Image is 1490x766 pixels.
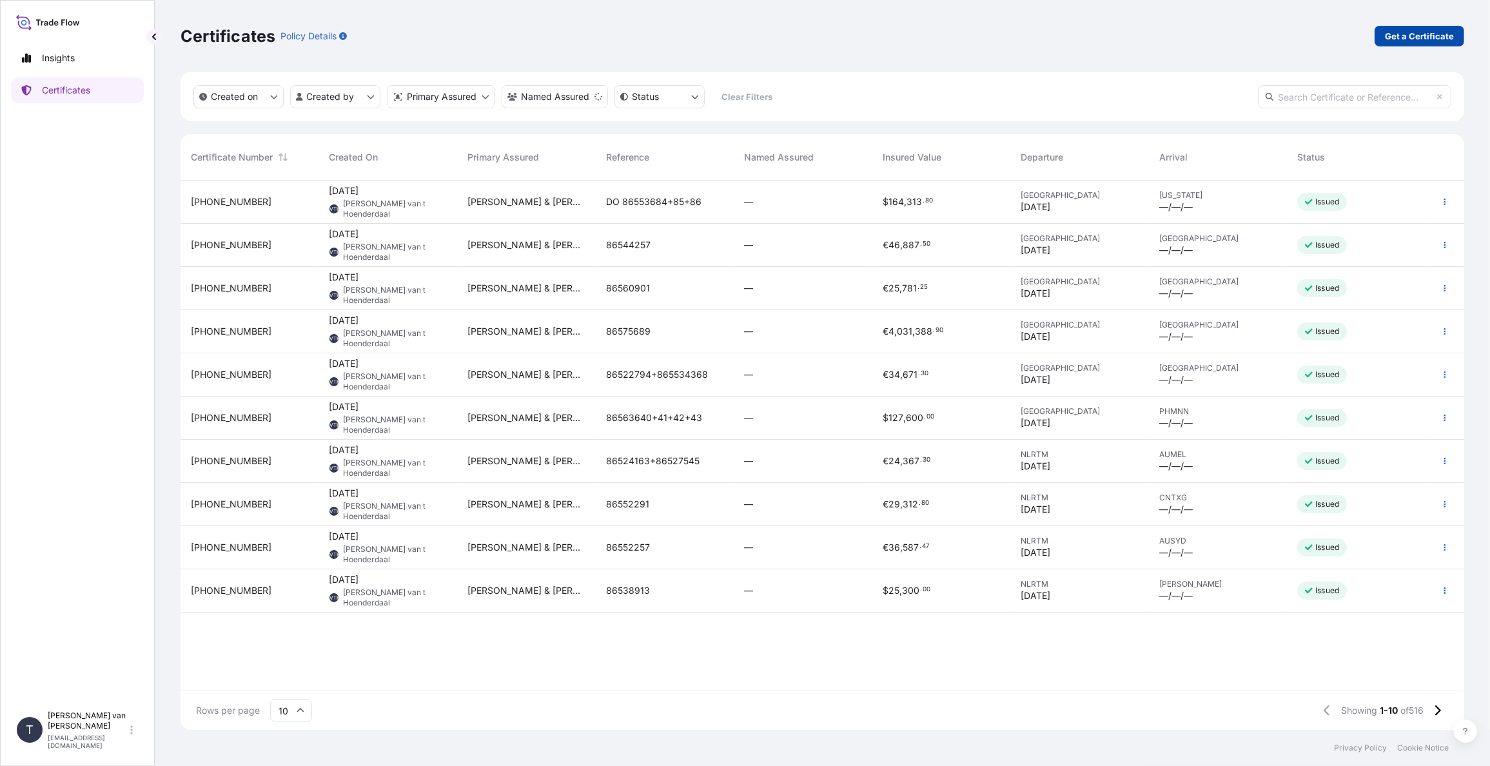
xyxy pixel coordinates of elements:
span: DO 86553684+85+86 [606,195,701,208]
span: [GEOGRAPHIC_DATA] [1159,363,1277,373]
span: , [903,413,906,422]
span: Primary Assured [467,151,539,164]
span: Insured Value [883,151,941,164]
span: [PERSON_NAME] & [PERSON_NAME] Netherlands B.V. [467,325,585,338]
span: [PERSON_NAME] van t Hoenderdaal [344,587,447,608]
span: AUMEL [1159,449,1277,460]
span: [PERSON_NAME] & [PERSON_NAME] Netherlands B.V. [467,239,585,251]
p: Clear Filters [722,90,773,103]
p: Get a Certificate [1385,30,1454,43]
span: TVTH [327,548,341,561]
span: — [744,584,753,597]
span: [PERSON_NAME] van t Hoenderdaal [344,328,447,349]
span: —/—/— [1159,460,1193,473]
span: [PERSON_NAME] & [PERSON_NAME] Netherlands B.V. [467,541,585,554]
span: [PERSON_NAME] van t Hoenderdaal [344,371,447,392]
span: 781 [902,284,917,293]
p: [EMAIL_ADDRESS][DOMAIN_NAME] [48,734,128,749]
button: Clear Filters [711,86,783,107]
span: [PHONE_NUMBER] [191,325,271,338]
span: — [744,325,753,338]
span: [DATE] [329,530,359,543]
span: [PERSON_NAME] & [PERSON_NAME] Netherlands B.V. [467,282,585,295]
span: € [883,543,888,552]
span: [PHONE_NUMBER] [191,239,271,251]
span: . [917,285,919,290]
span: [GEOGRAPHIC_DATA] [1021,233,1139,244]
span: 887 [903,241,919,250]
span: —/—/— [1159,201,1193,213]
span: 86538913 [606,584,650,597]
span: [PHONE_NUMBER] [191,541,271,554]
span: . [920,458,922,462]
span: [PERSON_NAME] [1159,579,1277,589]
span: [GEOGRAPHIC_DATA] [1021,363,1139,373]
span: AUSYD [1159,536,1277,546]
span: [PERSON_NAME] & [PERSON_NAME] Netherlands B.V. [467,411,585,424]
span: TVTH [327,418,341,431]
span: Status [1297,151,1325,164]
span: . [918,371,920,376]
span: 388 [915,327,932,336]
p: Issued [1315,542,1339,553]
span: [DATE] [329,184,359,197]
span: NLRTM [1021,493,1139,503]
span: 1-10 [1380,704,1398,717]
span: [PERSON_NAME] & [PERSON_NAME] Netherlands B.V. [467,498,585,511]
span: [PERSON_NAME] & [PERSON_NAME] Netherlands B.V. [467,584,585,597]
span: —/—/— [1159,373,1193,386]
span: 34 [888,370,900,379]
span: TVTH [327,375,341,388]
span: 86522794+865534368 [606,368,708,381]
p: Named Assured [521,90,589,103]
span: [DATE] [329,400,359,413]
span: $ [883,586,888,595]
span: [DATE] [1021,460,1050,473]
span: [GEOGRAPHIC_DATA] [1021,277,1139,287]
span: [GEOGRAPHIC_DATA] [1159,233,1277,244]
span: 25 [888,586,899,595]
span: [DATE] [329,357,359,370]
span: 587 [903,543,919,552]
span: [US_STATE] [1159,190,1277,201]
span: € [883,284,888,293]
span: 80 [925,199,933,203]
span: [GEOGRAPHIC_DATA] [1159,320,1277,330]
span: 46 [888,241,900,250]
span: T [26,723,34,736]
span: 30 [921,371,928,376]
input: Search Certificate or Reference... [1258,85,1451,108]
span: , [912,327,915,336]
span: CNTXG [1159,493,1277,503]
span: [PERSON_NAME] van t Hoenderdaal [344,242,447,262]
span: , [900,500,903,509]
span: 671 [903,370,917,379]
span: 4 [888,327,894,336]
span: [GEOGRAPHIC_DATA] [1021,190,1139,201]
p: Issued [1315,326,1339,337]
p: Privacy Policy [1334,743,1387,753]
span: , [900,543,903,552]
span: $ [883,197,888,206]
span: [PHONE_NUMBER] [191,411,271,424]
span: , [899,586,902,595]
span: [PHONE_NUMBER] [191,498,271,511]
span: [DATE] [1021,330,1050,343]
span: , [900,241,903,250]
span: [PERSON_NAME] van t Hoenderdaal [344,199,447,219]
a: Certificates [11,77,144,103]
span: 00 [926,415,934,419]
p: Cookie Notice [1397,743,1449,753]
span: —/—/— [1159,589,1193,602]
span: [PHONE_NUMBER] [191,368,271,381]
a: Get a Certificate [1375,26,1464,46]
span: 86552257 [606,541,650,554]
span: [PERSON_NAME] & [PERSON_NAME] Netherlands B.V. [467,455,585,467]
p: Issued [1315,499,1339,509]
span: [PERSON_NAME] van t Hoenderdaal [344,415,447,435]
span: PHMNN [1159,406,1277,417]
span: 47 [922,544,930,549]
span: 86544257 [606,239,651,251]
span: —/—/— [1159,417,1193,429]
button: certificateStatus Filter options [614,85,705,108]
